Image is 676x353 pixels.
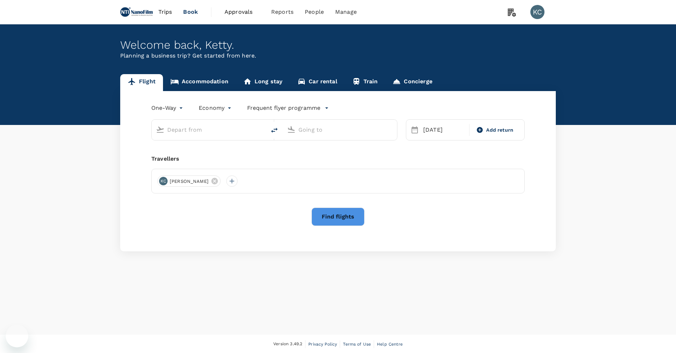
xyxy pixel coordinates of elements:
p: Frequent flyer programme [247,104,320,112]
button: Open [392,129,394,130]
span: Add return [486,126,513,134]
a: Long stay [236,74,290,91]
a: Concierge [385,74,439,91]
a: Train [345,74,385,91]
img: NANOFILM TECHNOLOGIES INTERNATIONAL LIMITED [120,4,153,20]
div: [DATE] [420,123,468,137]
p: Planning a business trip? Get started from here. [120,52,556,60]
span: Book [183,8,198,16]
div: Travellers [151,155,525,163]
a: Privacy Policy [308,340,337,348]
div: Welcome back , Ketty . [120,38,556,52]
span: Approvals [225,8,260,16]
div: KC [530,5,544,19]
a: Terms of Use [343,340,371,348]
button: Find flights [311,208,365,226]
div: One-Way [151,102,185,114]
div: Economy [199,102,233,114]
div: KC[PERSON_NAME] [157,175,221,187]
span: Trips [158,8,172,16]
div: KC [159,177,168,185]
span: Privacy Policy [308,342,337,347]
span: Manage [335,8,357,16]
span: [PERSON_NAME] [165,178,213,185]
span: Version 3.49.2 [273,341,302,348]
a: Accommodation [163,74,236,91]
input: Depart from [167,124,251,135]
button: Frequent flyer programme [247,104,329,112]
button: Open [261,129,262,130]
span: Terms of Use [343,342,371,347]
span: Help Centre [377,342,403,347]
button: delete [266,122,283,139]
iframe: Button to launch messaging window [6,325,28,347]
a: Car rental [290,74,345,91]
span: People [305,8,324,16]
input: Going to [298,124,382,135]
span: Reports [271,8,293,16]
a: Flight [120,74,163,91]
a: Help Centre [377,340,403,348]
